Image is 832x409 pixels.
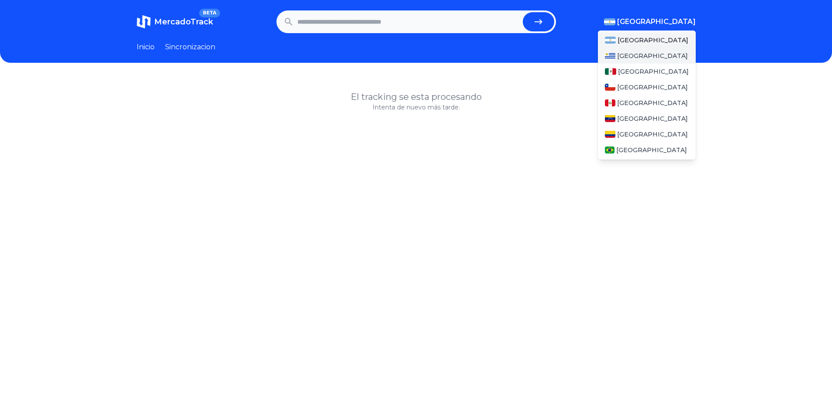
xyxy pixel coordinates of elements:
[598,126,696,142] a: Colombia[GEOGRAPHIC_DATA]
[598,111,696,126] a: Venezuela[GEOGRAPHIC_DATA]
[605,115,615,122] img: Venezuela
[604,17,696,27] button: [GEOGRAPHIC_DATA]
[137,103,696,112] p: Intenta de nuevo más tarde.
[598,142,696,158] a: Brasil[GEOGRAPHIC_DATA]
[137,15,151,29] img: MercadoTrack
[605,37,616,44] img: Argentina
[165,42,215,52] a: Sincronizacion
[598,79,696,95] a: Chile[GEOGRAPHIC_DATA]
[154,17,213,27] span: MercadoTrack
[617,130,688,139] span: [GEOGRAPHIC_DATA]
[605,52,615,59] img: Uruguay
[617,99,688,107] span: [GEOGRAPHIC_DATA]
[598,32,696,48] a: Argentina[GEOGRAPHIC_DATA]
[618,36,688,44] span: [GEOGRAPHIC_DATA]
[617,83,688,92] span: [GEOGRAPHIC_DATA]
[137,42,155,52] a: Inicio
[605,147,615,153] img: Brasil
[617,114,688,123] span: [GEOGRAPHIC_DATA]
[605,68,616,75] img: Mexico
[617,17,696,27] span: [GEOGRAPHIC_DATA]
[199,9,220,17] span: BETA
[617,51,688,60] span: [GEOGRAPHIC_DATA]
[605,84,615,91] img: Chile
[616,146,687,154] span: [GEOGRAPHIC_DATA]
[618,67,689,76] span: [GEOGRAPHIC_DATA]
[605,131,615,138] img: Colombia
[598,48,696,64] a: Uruguay[GEOGRAPHIC_DATA]
[598,64,696,79] a: Mexico[GEOGRAPHIC_DATA]
[137,91,696,103] h1: El tracking se esta procesando
[605,99,615,106] img: Peru
[598,95,696,111] a: Peru[GEOGRAPHIC_DATA]
[137,15,213,29] a: MercadoTrackBETA
[604,18,615,25] img: Argentina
